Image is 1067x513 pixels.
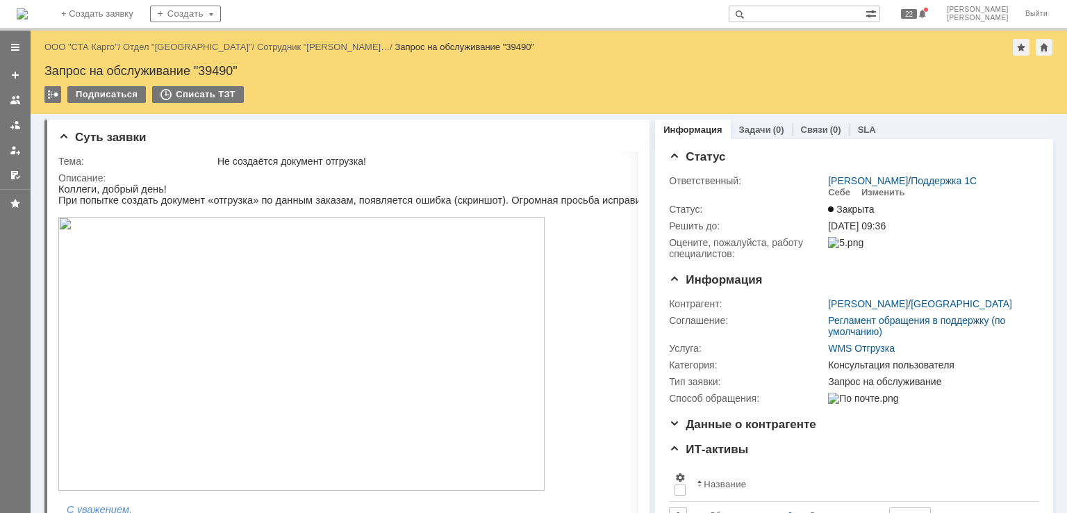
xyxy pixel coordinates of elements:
[669,376,825,387] div: Тип заявки:
[669,273,762,286] span: Информация
[669,393,825,404] div: Способ обращения:
[691,466,1028,502] th: Название
[669,150,725,163] span: Статус
[828,343,895,354] a: WMS Отгрузка
[123,42,252,52] a: Отдел "[GEOGRAPHIC_DATA]"
[70,379,185,390] span: 7(4852)637-120 вн. 1201
[828,175,908,186] a: [PERSON_NAME]
[669,204,825,215] div: Статус:
[669,298,825,309] div: Контрагент:
[830,124,841,135] div: (0)
[911,175,977,186] a: Поддержка 1С
[58,172,929,184] div: Описание:
[17,8,28,19] a: Перейти на домашнюю страницу
[828,204,874,215] span: Закрыта
[150,6,221,22] div: Создать
[947,6,1009,14] span: [PERSON_NAME]
[44,86,61,103] div: Работа с массовостью
[257,42,395,52] div: /
[44,42,118,52] a: ООО "СТА Карго"
[675,472,686,483] span: Настройки
[828,175,977,186] div: /
[4,139,26,161] a: Мои заявки
[118,414,121,425] span: .
[1013,39,1029,56] div: Добавить в избранное
[124,414,134,425] span: @
[8,344,129,355] span: Оператор группы учёта
[44,42,123,52] div: /
[217,156,927,167] div: Не создаётся документ отгрузка!
[121,414,124,425] span: t
[947,14,1009,22] span: [PERSON_NAME]
[4,164,26,186] a: Мои согласования
[828,237,863,248] img: 5.png
[44,64,1053,78] div: Запрос на обслуживание "39490"
[58,131,146,144] span: Суть заявки
[828,187,850,198] div: Себе
[828,220,886,231] span: [DATE] 09:36
[828,298,1012,309] div: /
[123,42,257,52] div: /
[63,414,118,425] span: vinogradova
[176,414,185,425] span: ru
[8,367,143,378] span: ОП г. [GEOGRAPHIC_DATA]
[773,124,784,135] div: (0)
[663,124,722,135] a: Информация
[669,359,825,370] div: Категория:
[4,114,26,136] a: Заявки в моей ответственности
[17,8,28,19] img: logo
[173,414,176,425] span: .
[866,6,879,19] span: Расширенный поиск
[1036,39,1052,56] div: Сделать домашней страницей
[669,237,825,259] div: Oцените, пожалуйста, работу специалистов:
[8,379,70,390] span: Оф. тел.: +
[901,9,917,19] span: 22
[801,124,828,135] a: Связи
[739,124,771,135] a: Задачи
[669,175,825,186] div: Ответственный:
[669,443,748,456] span: ИТ-активы
[704,479,746,489] div: Название
[8,391,155,402] span: Сот. тел.: [PHONE_NUMBER]
[828,393,898,404] img: По почте.png
[58,156,215,167] div: Тема:
[257,42,390,52] a: Сотрудник "[PERSON_NAME]…
[669,343,825,354] div: Услуга:
[911,298,1012,309] a: [GEOGRAPHIC_DATA]
[861,187,905,198] div: Изменить
[8,356,97,367] span: ООО «СТА Карго»
[828,315,1005,337] a: Регламент обращения в поддержку (по умолчанию)
[828,376,1032,387] div: Запрос на обслуживание
[8,320,74,332] span: С уважением,
[134,414,173,425] span: stacargo
[669,315,825,326] div: Соглашение:
[828,359,1032,370] div: Консультация пользователя
[8,414,63,425] span: Эл. почта :
[8,332,92,343] span: [PERSON_NAME]
[858,124,876,135] a: SLA
[395,42,534,52] div: Запрос на обслуживание "39490"
[4,64,26,86] a: Создать заявку
[7,426,181,471] img: download
[4,89,26,111] a: Заявки на командах
[669,418,816,431] span: Данные о контрагенте
[669,220,825,231] div: Решить до:
[828,298,908,309] a: [PERSON_NAME]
